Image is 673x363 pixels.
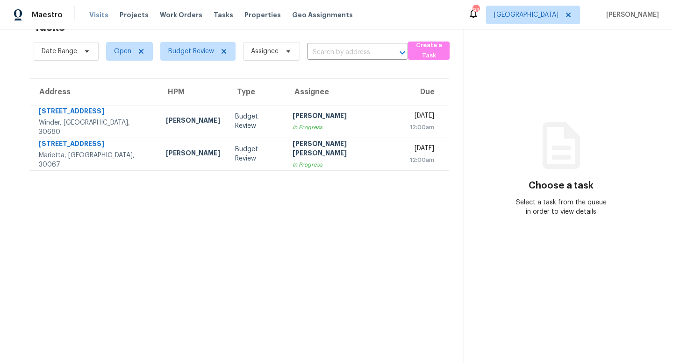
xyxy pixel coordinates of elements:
div: [STREET_ADDRESS] [39,139,151,151]
div: Budget Review [235,112,278,131]
span: [PERSON_NAME] [602,10,659,20]
div: 12:00am [410,123,434,132]
div: 12:00am [410,155,434,165]
span: Budget Review [168,47,214,56]
span: Properties [244,10,281,20]
span: Date Range [42,47,77,56]
div: [PERSON_NAME] [166,148,220,160]
div: In Progress [293,160,395,169]
div: [DATE] [410,111,434,123]
span: Geo Assignments [292,10,353,20]
span: Create a Task [413,40,445,62]
th: Address [30,79,158,105]
span: Assignee [251,47,279,56]
div: Budget Review [235,145,278,163]
div: [DATE] [410,144,434,155]
span: Maestro [32,10,63,20]
button: Open [396,46,409,59]
div: Select a task from the queue in order to view details [513,198,609,216]
th: Due [402,79,449,105]
th: HPM [158,79,228,105]
div: 93 [473,6,479,15]
span: Open [114,47,131,56]
h2: Tasks [34,22,65,32]
div: Winder, [GEOGRAPHIC_DATA], 30680 [39,118,151,137]
div: [STREET_ADDRESS] [39,106,151,118]
span: Work Orders [160,10,202,20]
th: Assignee [285,79,402,105]
span: [GEOGRAPHIC_DATA] [494,10,558,20]
span: Tasks [214,12,233,18]
span: Visits [89,10,108,20]
div: [PERSON_NAME] [PERSON_NAME] [293,139,395,160]
button: Create a Task [408,42,450,60]
div: [PERSON_NAME] [166,116,220,127]
input: Search by address [307,45,382,60]
th: Type [228,79,285,105]
span: Projects [120,10,149,20]
div: Marietta, [GEOGRAPHIC_DATA], 30067 [39,151,151,169]
h3: Choose a task [529,181,594,190]
div: In Progress [293,123,395,132]
div: [PERSON_NAME] [293,111,395,123]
